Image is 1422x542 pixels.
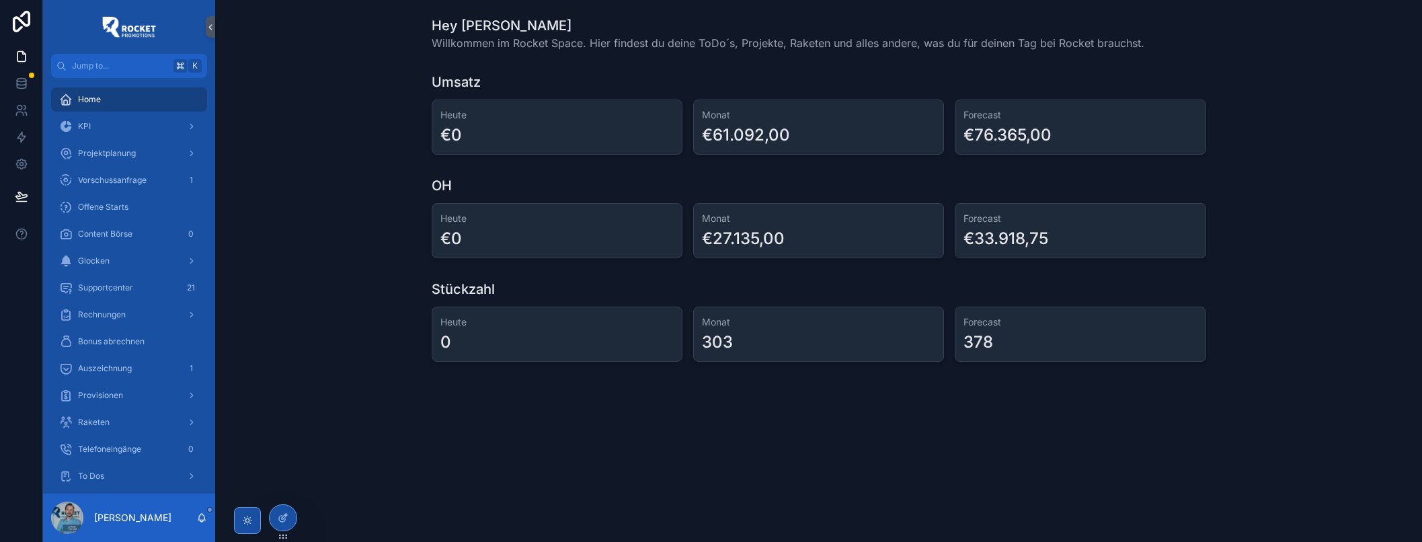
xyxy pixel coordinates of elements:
div: 21 [183,280,199,296]
a: Glocken [51,249,207,273]
span: Vorschussanfrage [78,175,147,186]
a: Auszeichnung1 [51,356,207,381]
div: 0 [183,441,199,457]
span: KPI [78,121,91,132]
div: 1 [183,172,199,188]
span: Glocken [78,256,110,266]
div: 378 [963,332,993,353]
div: 0 [183,226,199,242]
a: Content Börse0 [51,222,207,246]
span: Jump to... [72,61,168,71]
span: Willkommen im Rocket Space. Hier findest du deine ToDo´s, Projekte, Raketen und alles andere, was... [432,35,1144,51]
h1: Hey [PERSON_NAME] [432,16,1144,35]
span: Raketen [78,417,110,428]
h1: OH [432,176,452,195]
h3: Forecast [963,212,1197,225]
div: €0 [440,228,462,249]
div: €0 [440,124,462,146]
span: K [190,61,200,71]
div: €33.918,75 [963,228,1048,249]
img: App logo [102,16,156,38]
h3: Heute [440,315,674,329]
div: 1 [183,360,199,377]
span: Bonus abrechnen [78,336,145,347]
a: Supportcenter21 [51,276,207,300]
h3: Forecast [963,108,1197,122]
div: 303 [702,332,733,353]
a: To Dos [51,464,207,488]
p: [PERSON_NAME] [94,511,171,525]
div: 0 [440,332,451,353]
div: scrollable content [43,78,215,494]
h1: Stückzahl [432,280,495,299]
div: €61.092,00 [702,124,790,146]
h3: Heute [440,212,674,225]
span: Home [78,94,101,105]
span: To Dos [78,471,104,481]
a: Projektplanung [51,141,207,165]
a: Home [51,87,207,112]
a: Bonus abrechnen [51,330,207,354]
h3: Monat [702,315,935,329]
a: Vorschussanfrage1 [51,168,207,192]
span: Telefoneingänge [78,444,141,455]
h3: Heute [440,108,674,122]
span: Provisionen [78,390,123,401]
div: €76.365,00 [963,124,1052,146]
a: Provisionen [51,383,207,408]
span: Auszeichnung [78,363,132,374]
a: Telefoneingänge0 [51,437,207,461]
span: Rechnungen [78,309,126,320]
div: €27.135,00 [702,228,785,249]
span: Offene Starts [78,202,128,212]
h3: Forecast [963,315,1197,329]
h3: Monat [702,212,935,225]
span: Projektplanung [78,148,136,159]
h1: Umsatz [432,73,481,91]
span: Supportcenter [78,282,133,293]
span: Content Börse [78,229,132,239]
button: Jump to...K [51,54,207,78]
a: Raketen [51,410,207,434]
a: Rechnungen [51,303,207,327]
a: Offene Starts [51,195,207,219]
a: KPI [51,114,207,139]
h3: Monat [702,108,935,122]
